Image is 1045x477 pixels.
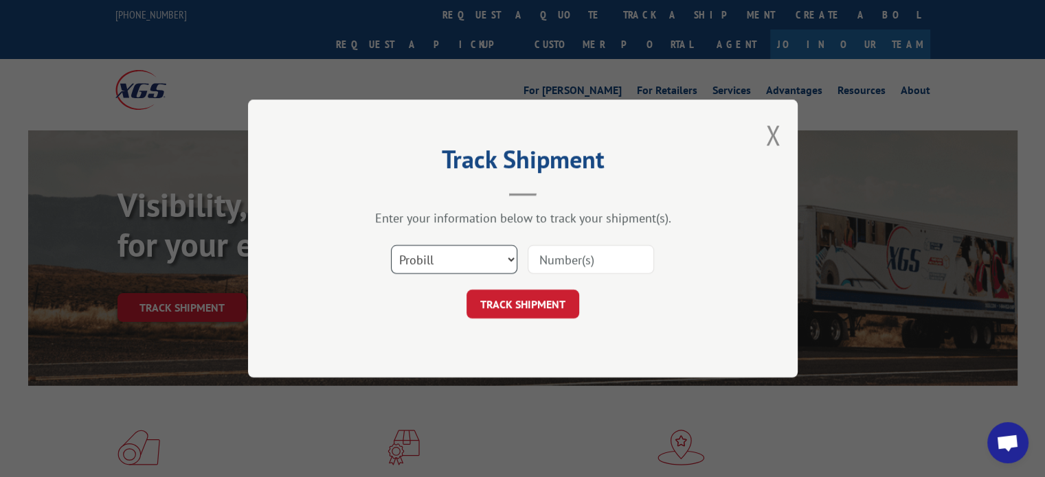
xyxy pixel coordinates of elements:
button: TRACK SHIPMENT [467,290,579,318]
input: Number(s) [528,245,654,274]
button: Close modal [765,117,780,153]
div: Open chat [987,422,1029,463]
h2: Track Shipment [317,150,729,176]
div: Enter your information below to track your shipment(s). [317,210,729,226]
